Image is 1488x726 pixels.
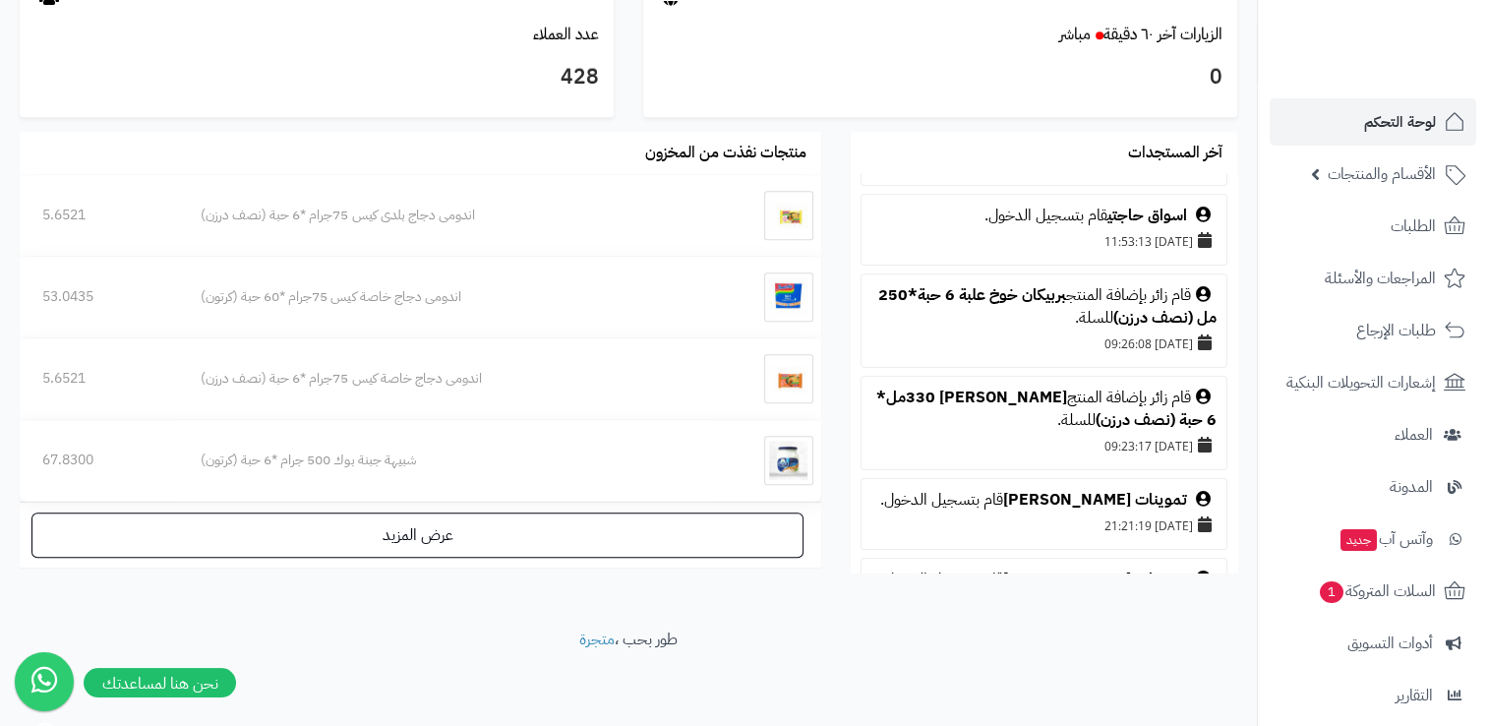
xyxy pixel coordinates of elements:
div: قام زائر بإضافة المنتج للسلة. [871,284,1217,330]
a: طلبات الإرجاع [1270,307,1476,354]
a: الزيارات آخر ٦٠ دقيقةمباشر [1059,23,1222,46]
a: أدوات التسويق [1270,620,1476,667]
a: لوحة التحكم [1270,98,1476,146]
h3: 0 [658,61,1222,94]
a: عرض المزيد [31,513,804,558]
a: المراجعات والأسئلة [1270,255,1476,302]
span: لوحة التحكم [1364,108,1436,136]
div: قام بتسجيل الدخول. [871,489,1217,512]
a: تموينات [PERSON_NAME] [1003,568,1187,591]
img: شبيهة جبنة بوك 500 جرام *6 حبة (كرتون) [764,436,813,485]
a: عدد العملاء [533,23,599,46]
span: التقارير [1396,682,1433,709]
div: [DATE] 11:53:13 [871,227,1217,255]
div: قام بتسجيل الدخول. [871,205,1217,227]
div: شبيهة جبنة بوك 500 جرام *6 حبة (كرتون) [201,451,691,470]
div: اندومى دجاج خاصة كيس 75جرام *6 حبة (نصف درزن) [201,369,691,389]
span: الأقسام والمنتجات [1328,160,1436,188]
a: المدونة [1270,463,1476,511]
small: مباشر [1059,23,1091,46]
span: أدوات التسويق [1347,630,1433,657]
div: اندومى دجاج خاصة كيس 75جرام *60 حبة (كرتون) [201,287,691,307]
img: اندومى دجاج بلدى كيس 75جرام *6 حبة (نصف درزن) [764,191,813,240]
div: [DATE] 09:26:08 [871,330,1217,357]
div: قام بتسجيل الدخول. [871,569,1217,591]
span: وآتس آب [1339,525,1433,553]
div: اندومى دجاج بلدى كيس 75جرام *6 حبة (نصف درزن) [201,206,691,225]
span: إشعارات التحويلات البنكية [1286,369,1436,396]
a: الطلبات [1270,203,1476,250]
span: المراجعات والأسئلة [1325,265,1436,292]
div: [DATE] 21:21:19 [871,512,1217,539]
img: اندومى دجاج خاصة كيس 75جرام *6 حبة (نصف درزن) [764,354,813,403]
h3: منتجات نفذت من المخزون [645,145,806,162]
div: 5.6521 [42,369,155,389]
a: تموينات [PERSON_NAME] [1003,488,1187,512]
a: التقارير [1270,672,1476,719]
span: الطلبات [1391,212,1436,240]
img: اندومى دجاج خاصة كيس 75جرام *60 حبة (كرتون) [764,272,813,322]
h3: آخر المستجدات [1128,145,1222,162]
span: طلبات الإرجاع [1356,317,1436,344]
span: السلات المتروكة [1318,577,1436,605]
span: جديد [1340,529,1377,551]
div: قام زائر بإضافة المنتج للسلة. [871,387,1217,432]
a: متجرة [579,628,615,651]
span: المدونة [1390,473,1433,501]
a: العملاء [1270,411,1476,458]
div: 53.0435 [42,287,155,307]
div: 5.6521 [42,206,155,225]
a: اسواق حاجتي [1107,204,1187,227]
a: وآتس آبجديد [1270,515,1476,563]
span: العملاء [1395,421,1433,449]
div: 67.8300 [42,451,155,470]
h3: 428 [34,61,599,94]
div: [DATE] 09:23:17 [871,432,1217,459]
a: بربيكان خوخ علبة 6 حبة*250 مل (نصف درزن) [878,283,1217,330]
span: 1 [1320,581,1343,603]
a: [PERSON_NAME] 330مل* 6 حبة (نصف درزن) [876,386,1217,432]
a: إشعارات التحويلات البنكية [1270,359,1476,406]
a: السلات المتروكة1 [1270,568,1476,615]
